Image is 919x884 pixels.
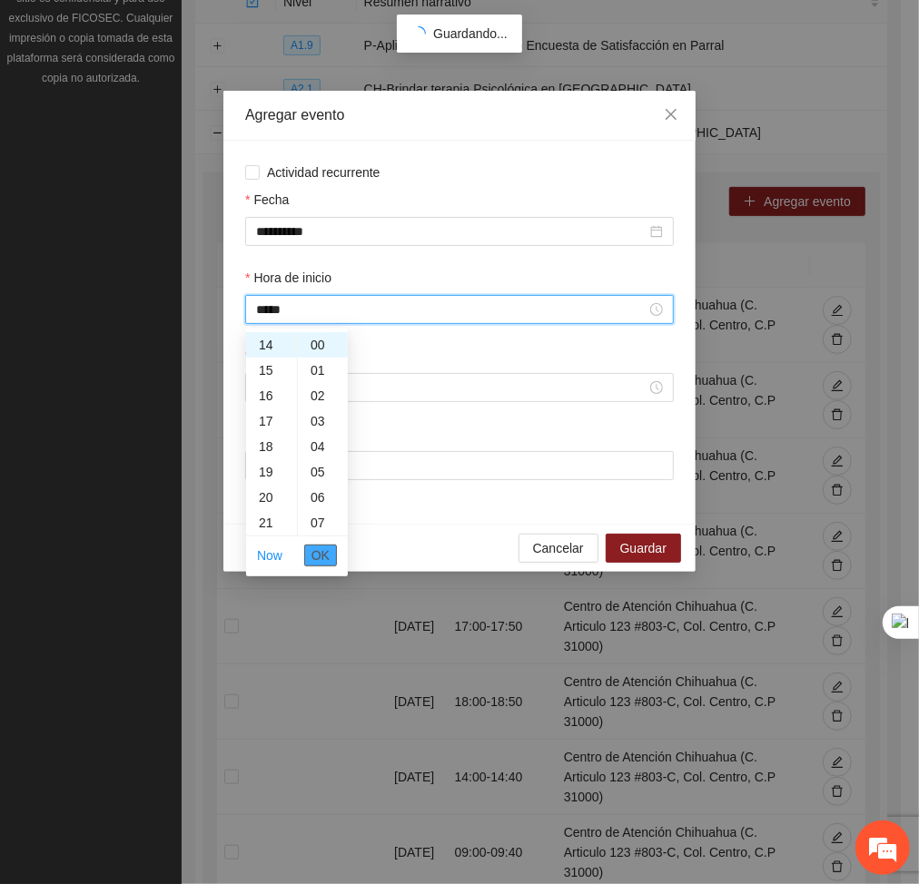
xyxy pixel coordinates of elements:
[298,358,348,383] div: 01
[298,408,348,434] div: 03
[298,510,348,535] div: 07
[620,538,667,558] span: Guardar
[298,332,348,358] div: 00
[245,346,316,366] label: Hora de fin
[606,534,681,563] button: Guardar
[245,268,331,288] label: Hora de inicio
[246,332,297,358] div: 14
[298,9,341,53] div: Minimizar ventana de chat en vivo
[246,408,297,434] div: 17
[647,91,696,140] button: Close
[298,459,348,485] div: 05
[246,510,297,535] div: 21
[246,358,297,383] div: 15
[433,26,508,41] span: Guardando...
[298,434,348,459] div: 04
[298,485,348,510] div: 06
[311,545,330,565] span: OK
[304,545,337,566] button: OK
[256,378,647,398] input: Hora de fin
[519,534,598,563] button: Cancelar
[246,485,297,510] div: 20
[245,451,674,480] input: Lugar
[94,93,305,116] div: Chatee con nosotros ahora
[411,26,426,41] span: loading
[245,105,674,125] div: Agregar evento
[664,107,678,122] span: close
[298,383,348,408] div: 02
[256,221,647,241] input: Fecha
[257,548,282,563] a: Now
[245,190,289,210] label: Fecha
[256,300,647,319] input: Hora de inicio
[246,434,297,459] div: 18
[105,242,251,426] span: Estamos en línea.
[9,496,346,559] textarea: Escriba su mensaje y pulse “Intro”
[246,383,297,408] div: 16
[260,162,388,182] span: Actividad recurrente
[245,424,278,444] label: Lugar
[246,459,297,485] div: 19
[533,538,584,558] span: Cancelar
